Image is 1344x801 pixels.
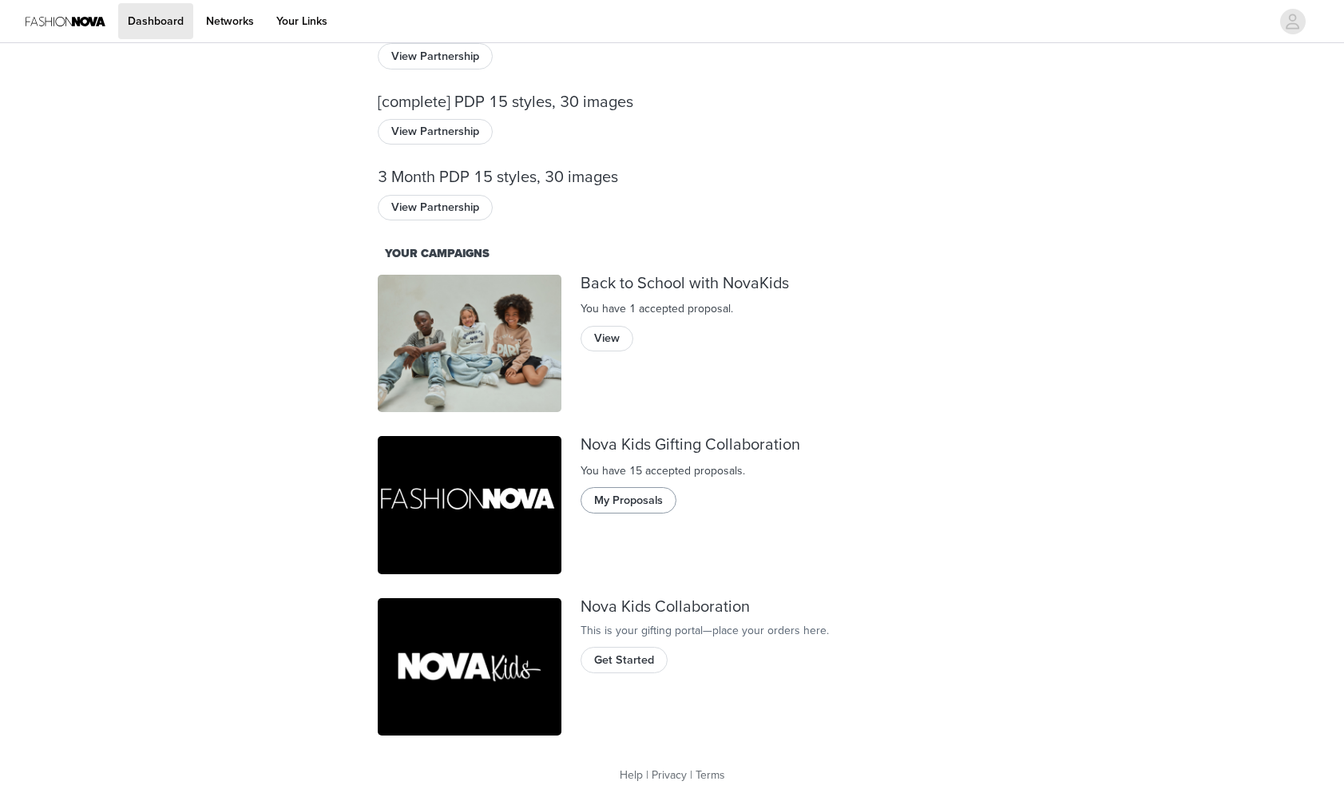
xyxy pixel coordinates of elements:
img: Fashion Nova [378,275,561,413]
button: My Proposals [581,487,676,513]
div: 3 Month PDP 15 styles, 30 images [378,169,967,187]
a: Dashboard [118,3,193,39]
button: View Partnership [378,119,493,145]
a: View [581,327,633,339]
span: You have 15 accepted proposal . [581,464,745,478]
div: avatar [1285,9,1300,34]
span: You have 1 accepted proposal . [581,302,733,315]
a: Help [620,768,643,782]
a: Networks [196,3,264,39]
img: Fashion Nova [378,598,561,736]
div: Nova Kids Gifting Collaboration [581,436,967,454]
img: Fashion Nova Logo [26,3,105,39]
div: This is your gifting portal—place your orders here. [581,622,967,639]
a: Your Links [267,3,337,39]
div: Back to School with NovaKids [581,275,967,293]
a: Privacy [652,768,687,782]
button: View Partnership [378,43,493,69]
button: View [581,326,633,351]
div: Your Campaigns [385,245,960,263]
span: s [737,464,743,478]
button: View Partnership [378,195,493,220]
span: | [646,768,648,782]
button: Get Started [581,647,668,672]
a: Terms [696,768,725,782]
img: Fashion Nova [378,436,561,574]
div: [complete] PDP 15 styles, 30 images [378,93,967,112]
div: Nova Kids Collaboration [581,598,967,617]
span: | [690,768,692,782]
span: Get Started [594,652,654,669]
